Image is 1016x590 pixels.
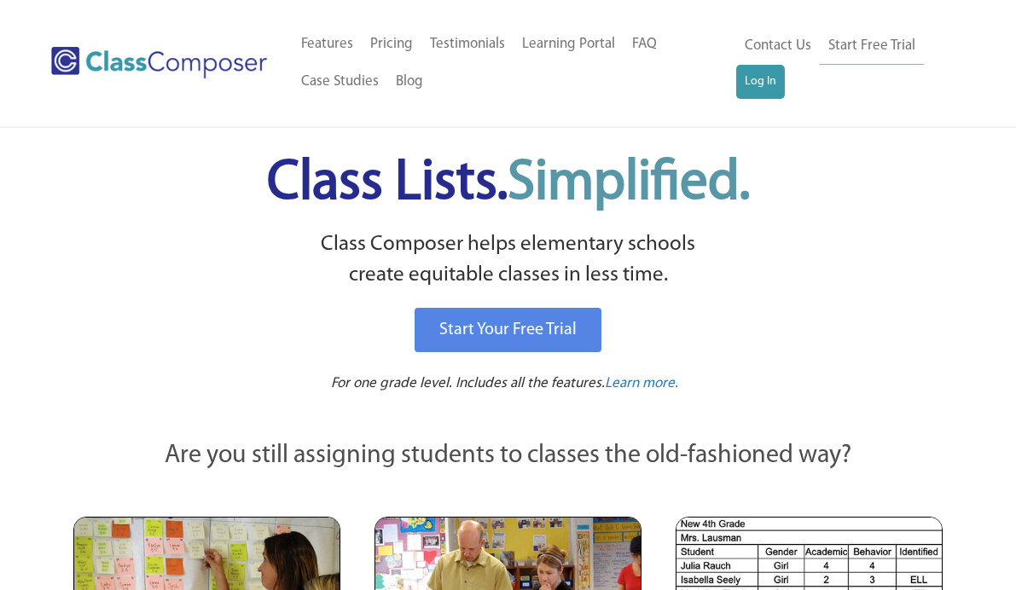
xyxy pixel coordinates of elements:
nav: Header Menu [293,26,737,101]
p: Are you still assigning students to classes the old-fashioned way? [73,437,943,475]
a: Learning Portal [514,26,624,63]
a: Features [293,26,362,63]
a: Log In [736,65,785,99]
p: Class Composer helps elementary schools create equitable classes in less time. [71,229,946,292]
a: FAQ [624,26,665,63]
span: Start Your Free Trial [439,321,577,338]
a: Case Studies [293,63,387,101]
span: Simplified. [508,156,750,211]
a: Start Free Trial [820,27,924,66]
span: For one grade level. Includes all the features. [331,376,605,390]
a: Blog [387,63,432,101]
a: Learn more. [605,373,678,395]
nav: Header Menu [736,27,952,99]
a: Start Your Free Trial [415,308,601,352]
img: Class Composer [51,47,267,78]
span: Learn more. [605,376,678,390]
a: Testimonials [421,26,514,63]
a: Pricing [362,26,421,63]
a: Contact Us [736,27,820,65]
span: Class Lists. [267,156,750,211]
